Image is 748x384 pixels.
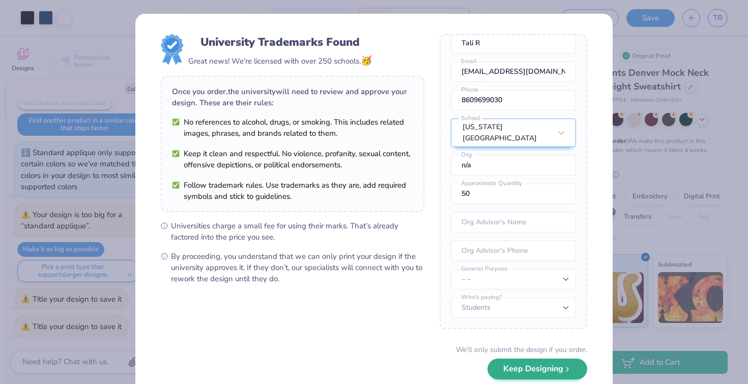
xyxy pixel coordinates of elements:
li: Follow trademark rules. Use trademarks as they are, add required symbols and stick to guidelines. [172,180,413,202]
span: Universities charge a small fee for using their marks. That’s already factored into the price you... [171,220,424,243]
div: [US_STATE][GEOGRAPHIC_DATA] [463,122,551,144]
img: License badge [161,34,183,65]
div: We’ll only submit the design if you order. [456,344,587,355]
div: Great news! We're licensed with over 250 schools. [188,54,372,68]
button: Keep Designing [487,359,587,379]
input: Phone [451,90,576,110]
span: 🥳 [361,54,372,67]
input: Org [451,155,576,175]
span: By proceeding, you understand that we can only print your design if the university approves it. I... [171,251,424,284]
li: No references to alcohol, drugs, or smoking. This includes related images, phrases, and brands re... [172,116,413,139]
input: Org Advisor's Name [451,212,576,232]
input: Name [451,33,576,53]
input: Email [451,62,576,82]
div: University Trademarks Found [200,34,360,50]
input: Approximate Quantity [451,184,576,204]
li: Keep it clean and respectful. No violence, profanity, sexual content, offensive depictions, or po... [172,148,413,170]
div: Once you order, the university will need to review and approve your design. These are their rules: [172,86,413,108]
input: Org Advisor's Phone [451,241,576,261]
